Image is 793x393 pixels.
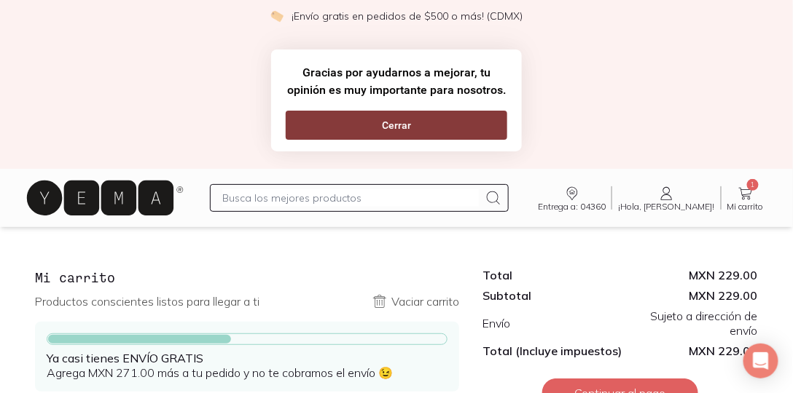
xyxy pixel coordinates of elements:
[622,344,758,358] span: MXN 229.00
[747,179,759,191] span: 1
[222,189,479,207] input: Busca los mejores productos
[35,294,259,309] p: Productos conscientes listos para llegar a ti
[483,344,622,358] div: Total (Incluye impuestos)
[727,202,764,211] span: Mi carrito
[391,294,459,309] p: Vaciar carrito
[286,111,507,140] button: Cerrar
[743,344,778,378] div: Open Intercom Messenger
[620,309,758,338] div: Sujeto a dirección de envío
[47,351,448,380] p: Agrega MXN 271.00 más a tu pedido y no te cobramos el envío 😉
[35,268,459,287] h3: Mi carrito
[483,316,620,330] div: Envío
[292,9,523,23] p: ¡Envío gratis en pedidos de $500 o más! (CDMX)
[270,9,284,23] img: check
[47,351,203,365] strong: Ya casi tienes ENVÍO GRATIS
[620,288,758,303] div: MXN 229.00
[286,61,507,99] h2: Gracias por ayudarnos a mejorar, tu opinión es muy importante para nosotros.
[483,268,620,282] div: Total
[620,268,758,282] div: MXN 229.00
[618,202,715,211] span: ¡Hola, [PERSON_NAME]!
[722,185,770,211] a: 1Mi carrito
[532,185,612,211] a: Entrega a: 04360
[483,288,620,303] div: Subtotal
[612,185,721,211] a: ¡Hola, [PERSON_NAME]!
[538,202,606,211] span: Entrega a: 04360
